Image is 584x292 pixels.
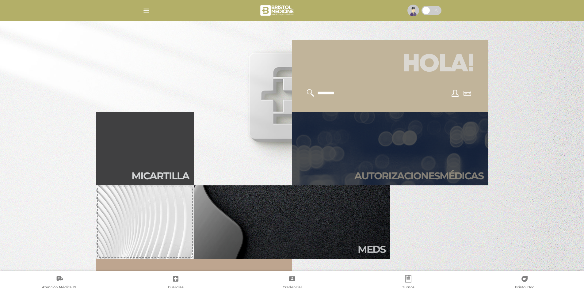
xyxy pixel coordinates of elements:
[168,285,184,290] span: Guardias
[259,3,296,18] img: bristol-medicine-blanco.png
[194,185,390,259] a: Meds
[354,170,483,182] h2: Autori zaciones médicas
[407,5,419,16] img: profile-placeholder.svg
[117,275,234,291] a: Guardias
[350,275,466,291] a: Turnos
[42,285,77,290] span: Atención Médica Ya
[292,112,488,185] a: Autorizacionesmédicas
[283,285,302,290] span: Credencial
[96,112,194,185] a: Micartilla
[402,285,414,290] span: Turnos
[1,275,117,291] a: Atención Médica Ya
[300,47,481,82] h1: Hola!
[515,285,534,290] span: Bristol Doc
[234,275,350,291] a: Credencial
[143,7,150,14] img: Cober_menu-lines-white.svg
[358,244,385,255] h2: Meds
[132,170,189,182] h2: Mi car tilla
[467,275,583,291] a: Bristol Doc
